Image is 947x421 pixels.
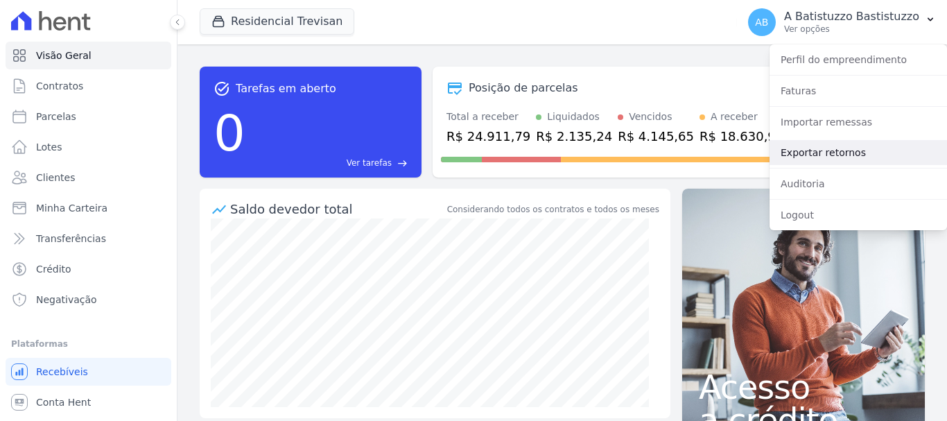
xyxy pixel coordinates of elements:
span: task_alt [214,80,230,97]
a: Parcelas [6,103,171,130]
span: Conta Hent [36,395,91,409]
div: Posição de parcelas [469,80,578,96]
a: Minha Carteira [6,194,171,222]
div: R$ 24.911,79 [446,127,530,146]
a: Logout [770,203,947,227]
div: Vencidos [629,110,672,124]
p: Ver opções [784,24,919,35]
a: Clientes [6,164,171,191]
a: Visão Geral [6,42,171,69]
a: Crédito [6,255,171,283]
p: A Batistuzzo Bastistuzzo [784,10,919,24]
div: R$ 18.630,90 [700,127,783,146]
span: Crédito [36,262,71,276]
span: Minha Carteira [36,201,107,215]
div: Saldo devedor total [230,200,444,218]
a: Importar remessas [770,110,947,135]
span: Contratos [36,79,83,93]
a: Recebíveis [6,358,171,386]
span: Tarefas em aberto [236,80,336,97]
span: Ver tarefas [347,157,392,169]
span: Acesso [699,370,908,404]
a: Transferências [6,225,171,252]
div: Total a receber [446,110,530,124]
a: Perfil do empreendimento [770,47,947,72]
a: Auditoria [770,171,947,196]
a: Negativação [6,286,171,313]
span: AB [755,17,768,27]
a: Exportar retornos [770,140,947,165]
span: Visão Geral [36,49,92,62]
a: Lotes [6,133,171,161]
div: Considerando todos os contratos e todos os meses [447,203,659,216]
span: Parcelas [36,110,76,123]
span: Negativação [36,293,97,307]
div: R$ 2.135,24 [536,127,612,146]
div: R$ 4.145,65 [618,127,694,146]
div: A receber [711,110,758,124]
a: Contratos [6,72,171,100]
div: Plataformas [11,336,166,352]
button: AB A Batistuzzo Bastistuzzo Ver opções [737,3,947,42]
a: Ver tarefas east [251,157,408,169]
span: Clientes [36,171,75,184]
span: Lotes [36,140,62,154]
a: Faturas [770,78,947,103]
div: 0 [214,97,245,169]
span: Recebíveis [36,365,88,379]
span: east [397,158,408,169]
div: Liquidados [547,110,600,124]
button: Residencial Trevisan [200,8,354,35]
a: Conta Hent [6,388,171,416]
span: Transferências [36,232,106,246]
